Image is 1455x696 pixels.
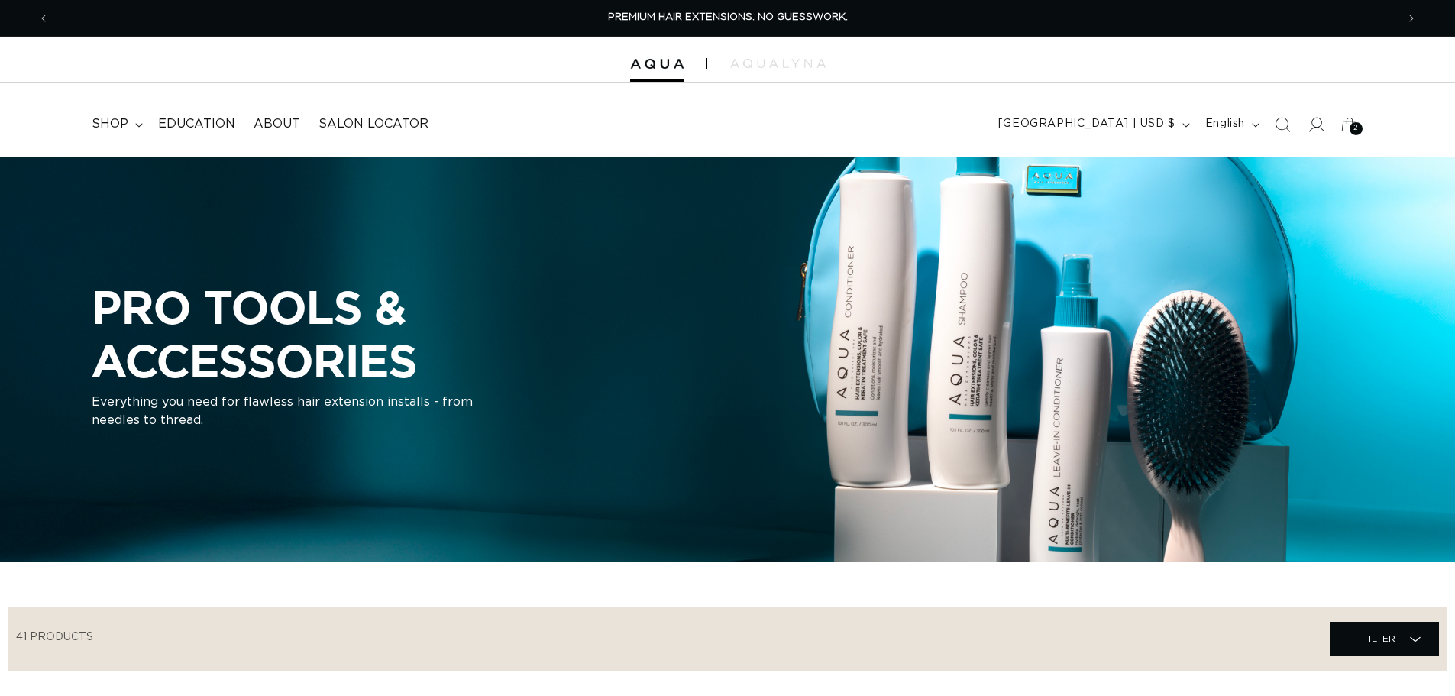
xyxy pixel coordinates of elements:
[309,107,438,141] a: Salon Locator
[998,116,1175,132] span: [GEOGRAPHIC_DATA] | USD $
[92,280,672,387] h2: PRO TOOLS & ACCESSORIES
[730,59,826,68] img: aqualyna.com
[82,107,149,141] summary: shop
[1196,110,1266,139] button: English
[608,12,848,22] span: PREMIUM HAIR EXTENSIONS. NO GUESSWORK.
[149,107,244,141] a: Education
[16,632,93,643] span: 41 products
[1362,624,1396,653] span: Filter
[158,116,235,132] span: Education
[92,393,474,430] p: Everything you need for flawless hair extension installs - from needles to thread.
[318,116,428,132] span: Salon Locator
[1330,622,1439,656] summary: Filter
[1395,4,1428,33] button: Next announcement
[989,110,1196,139] button: [GEOGRAPHIC_DATA] | USD $
[630,59,684,70] img: Aqua Hair Extensions
[92,116,128,132] span: shop
[1266,108,1299,141] summary: Search
[1205,116,1245,132] span: English
[1353,122,1359,135] span: 2
[27,4,60,33] button: Previous announcement
[254,116,300,132] span: About
[244,107,309,141] a: About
